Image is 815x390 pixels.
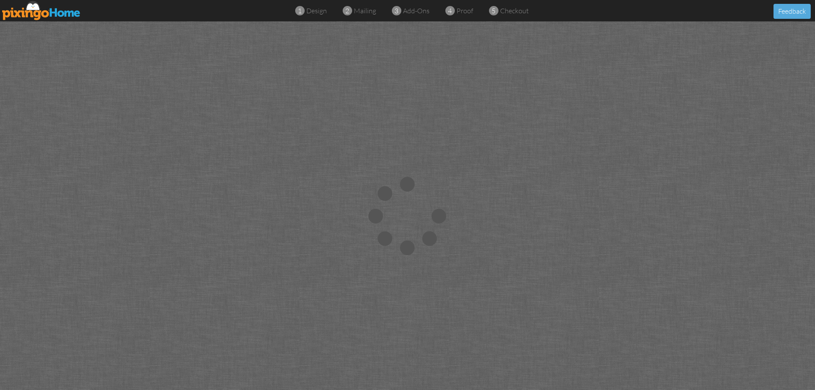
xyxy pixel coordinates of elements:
span: proof [456,6,473,15]
span: 2 [345,6,349,16]
button: Feedback [774,4,811,19]
span: 3 [394,6,398,16]
span: 5 [492,6,495,16]
span: checkout [500,6,529,15]
img: pixingo logo [2,1,81,20]
span: mailing [354,6,376,15]
span: 1 [298,6,302,16]
span: design [306,6,327,15]
span: add-ons [403,6,430,15]
span: 4 [448,6,452,16]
